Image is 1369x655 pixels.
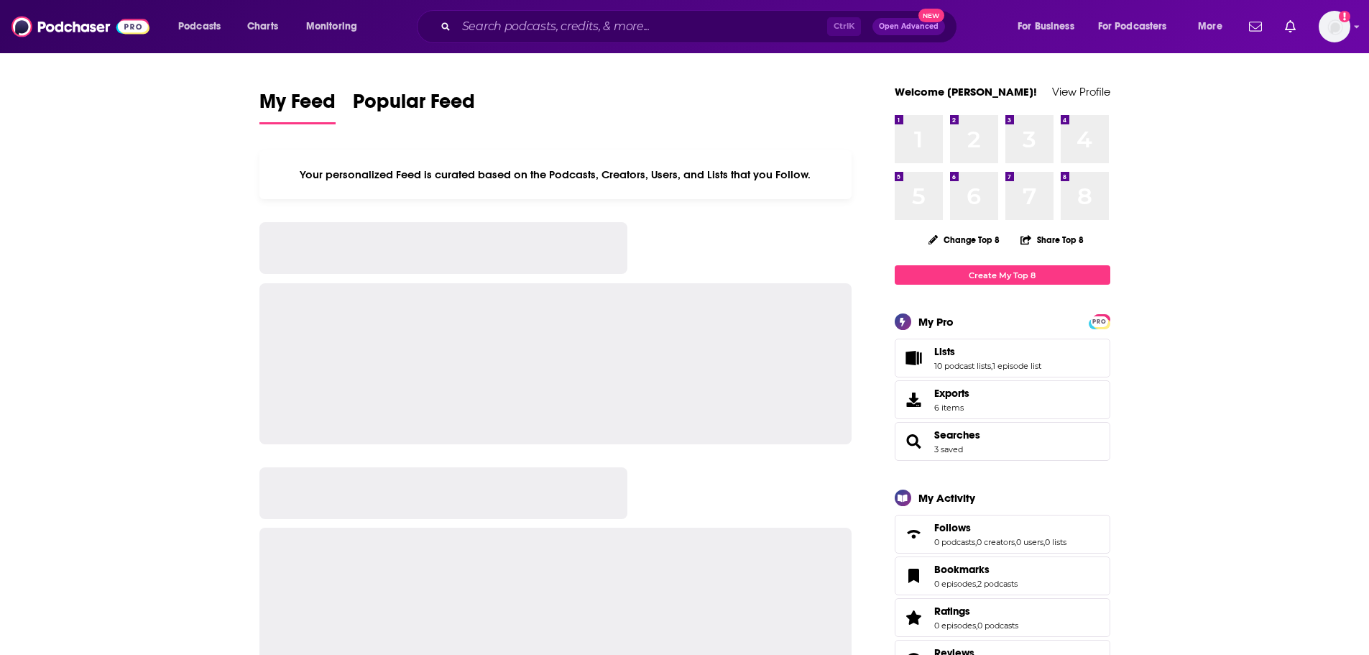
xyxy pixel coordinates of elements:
[1319,11,1350,42] span: Logged in as gabrielle.gantz
[1091,316,1108,327] span: PRO
[1043,537,1045,547] span: ,
[456,15,827,38] input: Search podcasts, credits, & more...
[934,605,970,618] span: Ratings
[977,579,1018,589] a: 2 podcasts
[934,387,969,400] span: Exports
[1243,14,1268,39] a: Show notifications dropdown
[306,17,357,37] span: Monitoring
[1319,11,1350,42] button: Show profile menu
[920,231,1009,249] button: Change Top 8
[1279,14,1301,39] a: Show notifications dropdown
[976,620,977,631] span: ,
[353,89,475,124] a: Popular Feed
[1319,11,1350,42] img: User Profile
[1045,537,1066,547] a: 0 lists
[895,265,1110,285] a: Create My Top 8
[992,361,1041,371] a: 1 episode list
[900,390,928,410] span: Exports
[895,515,1110,554] span: Follows
[934,521,971,534] span: Follows
[934,537,975,547] a: 0 podcasts
[1052,85,1110,99] a: View Profile
[1008,15,1092,38] button: open menu
[1015,537,1016,547] span: ,
[934,579,976,589] a: 0 episodes
[934,521,1066,534] a: Follows
[238,15,287,38] a: Charts
[900,524,928,544] a: Follows
[934,361,991,371] a: 10 podcast lists
[895,556,1110,595] span: Bookmarks
[900,431,928,452] a: Searches
[934,563,990,576] span: Bookmarks
[178,17,221,37] span: Podcasts
[991,361,992,371] span: ,
[296,15,376,38] button: open menu
[1020,226,1084,254] button: Share Top 8
[1339,11,1350,22] svg: Add a profile image
[934,620,976,631] a: 0 episodes
[1016,537,1043,547] a: 0 users
[934,444,963,454] a: 3 saved
[1089,15,1188,38] button: open menu
[934,605,1018,618] a: Ratings
[430,10,971,43] div: Search podcasts, credits, & more...
[900,608,928,628] a: Ratings
[975,537,977,547] span: ,
[1091,316,1108,326] a: PRO
[977,620,1018,631] a: 0 podcasts
[918,9,944,22] span: New
[1198,17,1222,37] span: More
[259,89,336,122] span: My Feed
[934,403,969,413] span: 6 items
[895,598,1110,637] span: Ratings
[247,17,278,37] span: Charts
[895,85,1037,99] a: Welcome [PERSON_NAME]!
[1098,17,1167,37] span: For Podcasters
[934,345,1041,358] a: Lists
[259,89,336,124] a: My Feed
[168,15,239,38] button: open menu
[977,537,1015,547] a: 0 creators
[895,380,1110,419] a: Exports
[11,13,149,40] img: Podchaser - Follow, Share and Rate Podcasts
[895,422,1110,461] span: Searches
[934,563,1018,576] a: Bookmarks
[879,23,939,30] span: Open Advanced
[976,579,977,589] span: ,
[934,345,955,358] span: Lists
[900,348,928,368] a: Lists
[934,429,980,441] a: Searches
[872,18,945,35] button: Open AdvancedNew
[918,315,954,329] div: My Pro
[1018,17,1074,37] span: For Business
[900,566,928,586] a: Bookmarks
[353,89,475,122] span: Popular Feed
[895,339,1110,377] span: Lists
[918,491,975,505] div: My Activity
[259,150,852,199] div: Your personalized Feed is curated based on the Podcasts, Creators, Users, and Lists that you Follow.
[1188,15,1240,38] button: open menu
[827,17,861,36] span: Ctrl K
